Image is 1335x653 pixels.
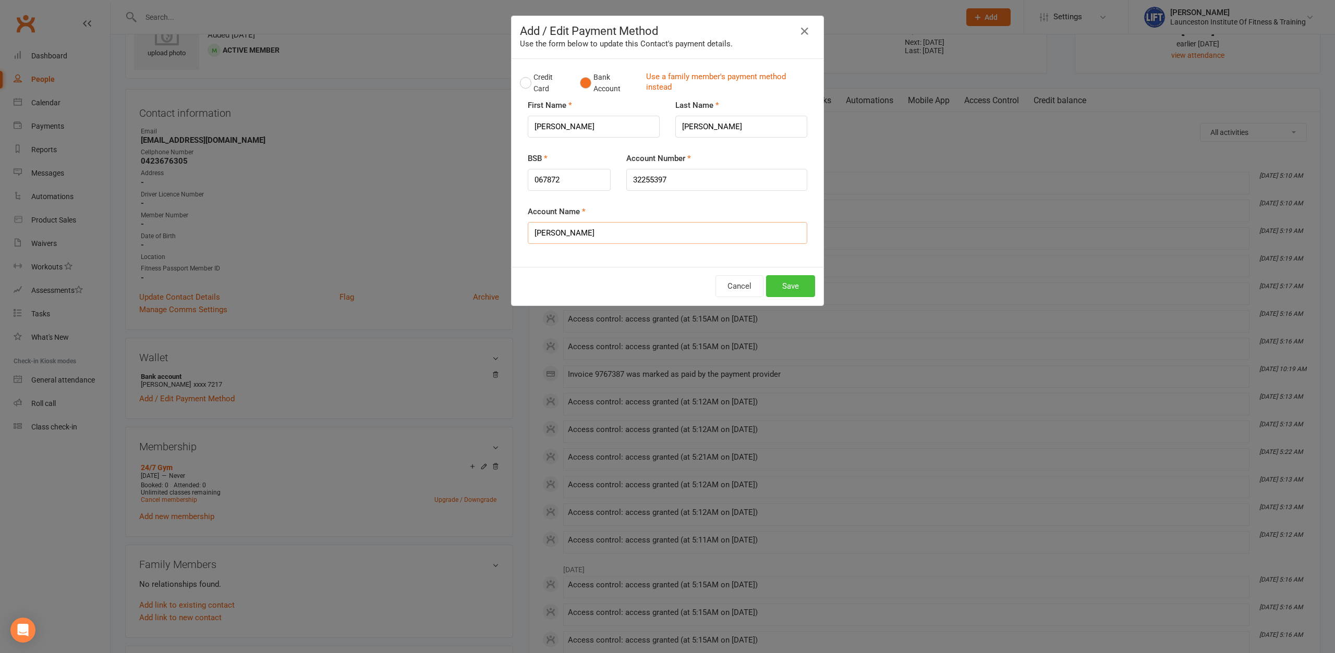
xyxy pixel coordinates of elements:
[796,23,813,40] button: Close
[766,275,815,297] button: Save
[626,152,691,165] label: Account Number
[528,152,548,165] label: BSB
[528,99,572,112] label: First Name
[528,205,586,218] label: Account Name
[580,67,638,99] button: Bank Account
[520,67,569,99] button: Credit Card
[10,618,35,643] div: Open Intercom Messenger
[675,99,719,112] label: Last Name
[646,71,810,95] a: Use a family member's payment method instead
[520,24,815,38] h4: Add / Edit Payment Method
[520,38,815,50] div: Use the form below to update this Contact's payment details.
[715,275,763,297] button: Cancel
[528,169,611,191] input: NNNNNN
